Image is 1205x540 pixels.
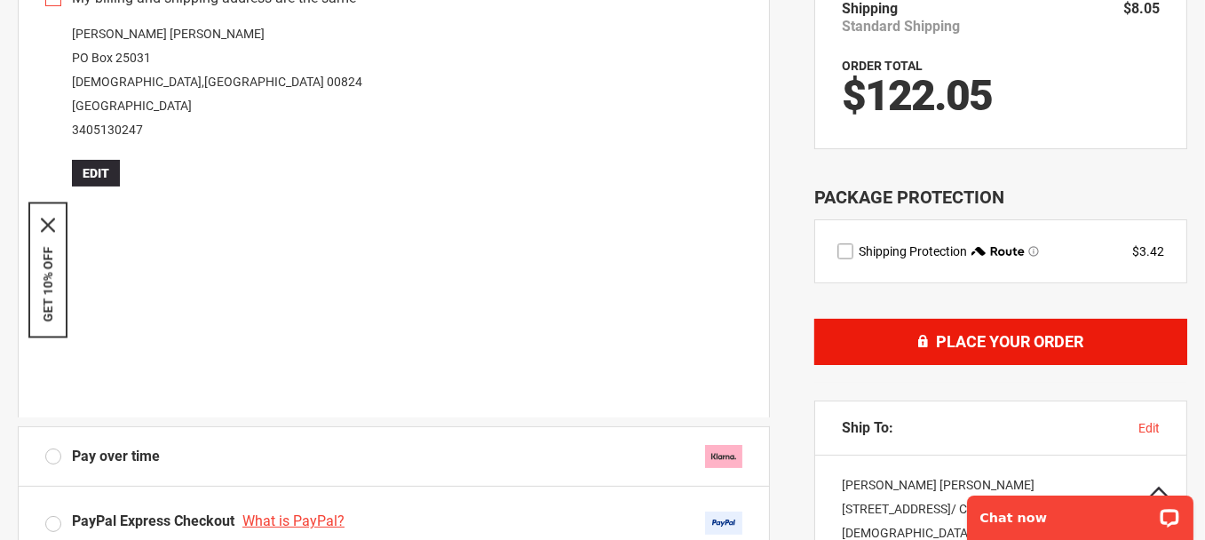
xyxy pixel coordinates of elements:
span: Place Your Order [936,332,1083,351]
span: PayPal Express Checkout [72,512,234,529]
a: What is PayPal? [242,512,349,529]
span: Learn more [1028,246,1039,257]
img: klarna.svg [705,445,742,468]
span: edit [1138,421,1160,435]
button: GET 10% OFF [41,247,55,322]
button: Edit [72,160,120,187]
strong: Order Total [842,59,923,73]
span: What is PayPal? [242,512,345,529]
div: Package Protection [814,185,1187,210]
a: 3405130247 [72,123,143,137]
button: Place Your Order [814,319,1187,365]
iframe: LiveChat chat widget [955,484,1205,540]
span: Shipping Protection [859,244,967,258]
div: route shipping protection selector element [837,242,1164,260]
span: $122.05 [842,70,992,121]
span: Pay over time [72,447,160,467]
iframe: Secure payment input frame [42,192,746,418]
span: Ship To: [842,419,893,437]
img: Acceptance Mark [705,512,742,535]
span: Edit [83,166,109,180]
button: Close [41,218,55,233]
span: [GEOGRAPHIC_DATA] [204,75,324,89]
svg: close icon [41,218,55,233]
div: [PERSON_NAME] [PERSON_NAME] PO Box 25031 [DEMOGRAPHIC_DATA] , 00824 [GEOGRAPHIC_DATA] [45,22,742,187]
span: Standard Shipping [842,18,960,36]
button: edit [1138,419,1160,437]
div: $3.42 [1132,242,1164,260]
